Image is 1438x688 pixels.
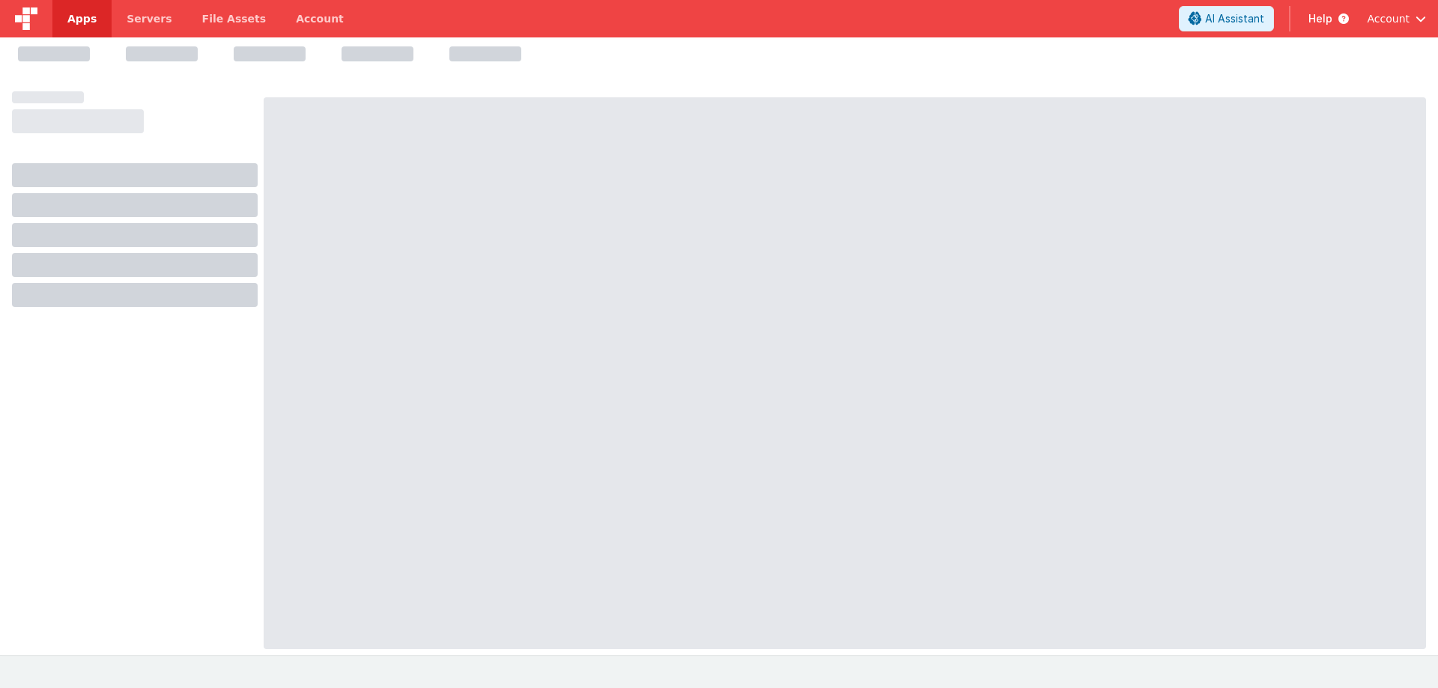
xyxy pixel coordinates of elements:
[1308,11,1332,26] span: Help
[1205,11,1264,26] span: AI Assistant
[202,11,267,26] span: File Assets
[127,11,172,26] span: Servers
[67,11,97,26] span: Apps
[1367,11,1410,26] span: Account
[1367,11,1426,26] button: Account
[1179,6,1274,31] button: AI Assistant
